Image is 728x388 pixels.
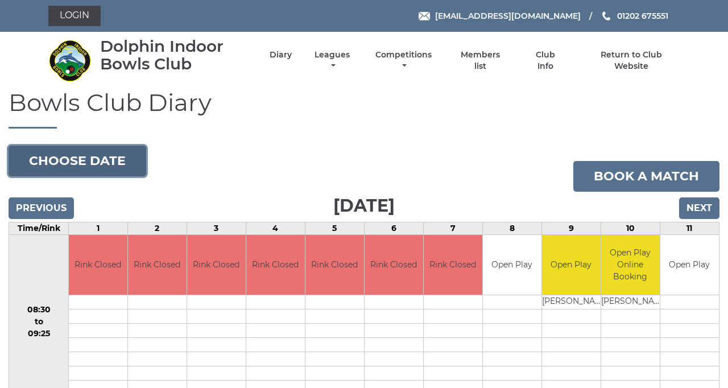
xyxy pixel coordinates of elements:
[364,222,423,235] td: 6
[48,39,91,82] img: Dolphin Indoor Bowls Club
[312,49,353,72] a: Leagues
[9,146,146,176] button: Choose date
[542,295,601,309] td: [PERSON_NAME]
[424,235,482,295] td: Rink Closed
[246,222,305,235] td: 4
[601,295,660,309] td: [PERSON_NAME]
[584,49,680,72] a: Return to Club Website
[435,11,581,21] span: [EMAIL_ADDRESS][DOMAIN_NAME]
[601,222,660,235] td: 10
[541,222,601,235] td: 9
[128,235,187,295] td: Rink Closed
[454,49,507,72] a: Members list
[601,235,660,295] td: Open Play Online Booking
[542,235,601,295] td: Open Play
[305,222,364,235] td: 5
[483,235,541,295] td: Open Play
[419,12,430,20] img: Email
[419,10,581,22] a: Email [EMAIL_ADDRESS][DOMAIN_NAME]
[660,222,719,235] td: 11
[69,235,127,295] td: Rink Closed
[127,222,187,235] td: 2
[617,11,668,21] span: 01202 675551
[305,235,364,295] td: Rink Closed
[9,222,69,235] td: Time/Rink
[660,235,719,295] td: Open Play
[365,235,423,295] td: Rink Closed
[373,49,435,72] a: Competitions
[69,222,128,235] td: 1
[482,222,541,235] td: 8
[573,161,719,192] a: Book a match
[423,222,482,235] td: 7
[100,38,250,73] div: Dolphin Indoor Bowls Club
[602,11,610,20] img: Phone us
[187,235,246,295] td: Rink Closed
[527,49,564,72] a: Club Info
[9,89,719,129] h1: Bowls Club Diary
[187,222,246,235] td: 3
[48,6,101,26] a: Login
[246,235,305,295] td: Rink Closed
[601,10,668,22] a: Phone us 01202 675551
[679,197,719,219] input: Next
[9,197,74,219] input: Previous
[270,49,292,60] a: Diary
